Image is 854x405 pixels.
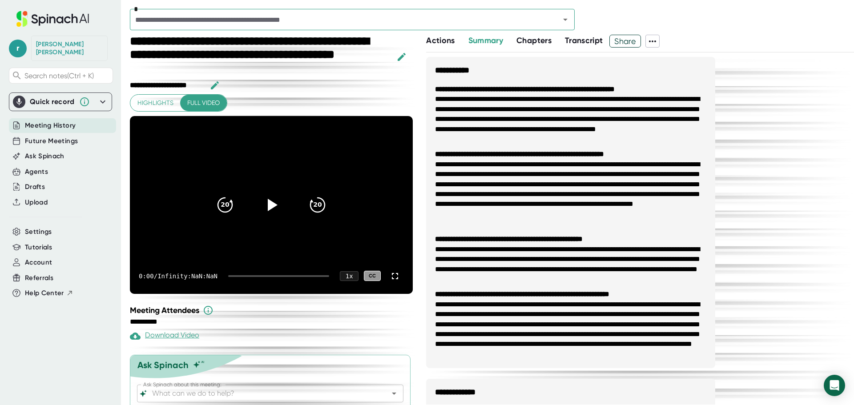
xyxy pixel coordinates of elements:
[24,72,94,80] span: Search notes (Ctrl + K)
[30,97,75,106] div: Quick record
[25,120,76,131] button: Meeting History
[364,271,381,281] div: CC
[130,95,181,111] button: Highlights
[150,387,375,400] input: What can we do to help?
[180,95,227,111] button: Full video
[559,13,572,26] button: Open
[137,97,173,108] span: Highlights
[340,271,359,281] div: 1 x
[9,40,27,57] span: r
[25,182,45,192] button: Drafts
[565,35,603,47] button: Transcript
[137,360,189,370] div: Ask Spinach
[609,35,641,48] button: Share
[13,93,108,111] div: Quick record
[130,305,415,316] div: Meeting Attendees
[516,35,552,47] button: Chapters
[25,227,52,237] button: Settings
[426,35,455,47] button: Actions
[824,375,845,396] div: Open Intercom Messenger
[25,197,48,208] button: Upload
[565,36,603,45] span: Transcript
[426,36,455,45] span: Actions
[187,97,220,108] span: Full video
[468,35,503,47] button: Summary
[25,167,48,177] button: Agents
[610,33,640,49] span: Share
[25,288,64,298] span: Help Center
[25,136,78,146] button: Future Meetings
[25,288,73,298] button: Help Center
[468,36,503,45] span: Summary
[516,36,552,45] span: Chapters
[139,273,218,280] div: 0:00 / Infinity:NaN:NaN
[388,387,400,400] button: Open
[25,257,52,268] button: Account
[25,242,52,253] button: Tutorials
[25,151,64,161] button: Ask Spinach
[36,40,103,56] div: Ryan Smith
[130,331,199,341] div: Download Video
[25,273,53,283] button: Referrals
